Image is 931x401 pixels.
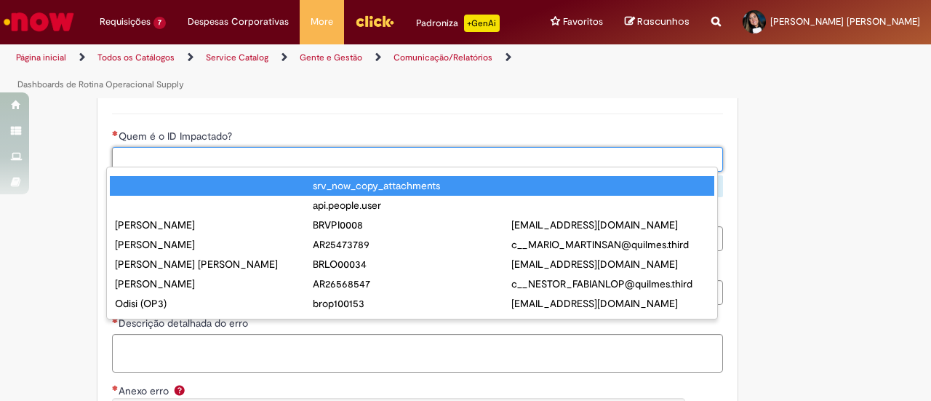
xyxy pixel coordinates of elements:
[511,316,709,330] div: a@[DOMAIN_NAME]
[115,237,313,252] div: [PERSON_NAME]
[115,277,313,291] div: [PERSON_NAME]
[107,173,717,319] ul: Quem é o ID Impactado?
[511,257,709,271] div: [EMAIL_ADDRESS][DOMAIN_NAME]
[313,316,511,330] div: a@[DOMAIN_NAME]
[511,218,709,232] div: [EMAIL_ADDRESS][DOMAIN_NAME]
[115,316,313,330] div: "/><script Bar
[313,178,511,193] div: srv_now_copy_attachments
[511,277,709,291] div: c__NESTOR_FABIANLOP@quilmes.third
[511,296,709,311] div: [EMAIL_ADDRESS][DOMAIN_NAME]
[313,198,511,213] div: api.people.user
[313,277,511,291] div: AR26568547
[115,296,313,311] div: Odisi (OP3)
[313,257,511,271] div: BRLO00034
[313,218,511,232] div: BRVPI0008
[115,257,313,271] div: [PERSON_NAME] [PERSON_NAME]
[115,218,313,232] div: [PERSON_NAME]
[313,296,511,311] div: brop100153
[313,237,511,252] div: AR25473789
[511,237,709,252] div: c__MARIO_MARTINSAN@quilmes.third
